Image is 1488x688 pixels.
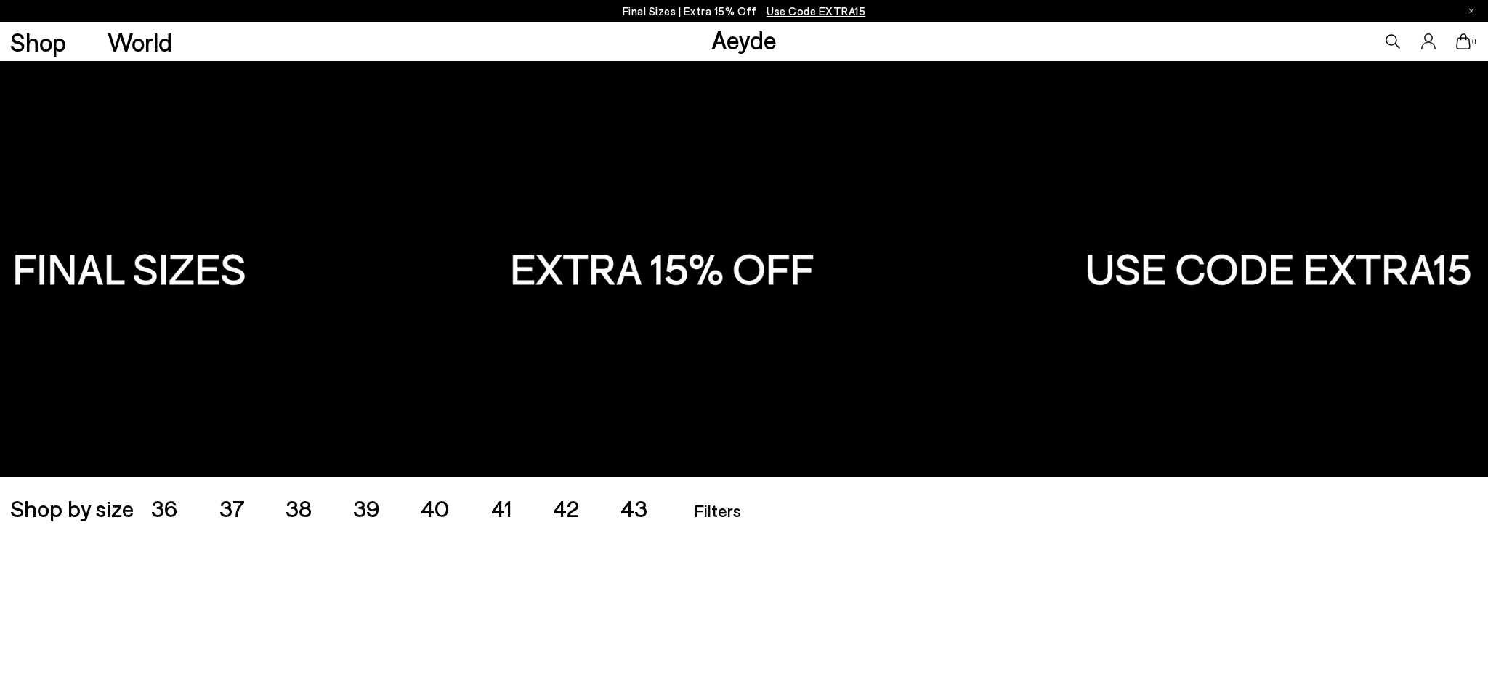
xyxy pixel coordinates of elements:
[151,494,178,521] span: 36
[1456,33,1471,49] a: 0
[353,494,380,521] span: 39
[421,494,450,521] span: 40
[694,500,741,521] span: Filters
[10,496,134,519] span: Shop by size
[108,29,172,55] a: World
[620,494,647,521] span: 43
[286,494,312,521] span: 38
[623,2,866,20] p: Final Sizes | Extra 15% Off
[1471,38,1478,46] span: 0
[711,24,777,55] a: Aeyde
[553,494,579,521] span: 42
[491,494,512,521] span: 41
[219,494,245,521] span: 37
[10,29,66,55] a: Shop
[767,4,865,17] span: Navigate to /collections/ss25-final-sizes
